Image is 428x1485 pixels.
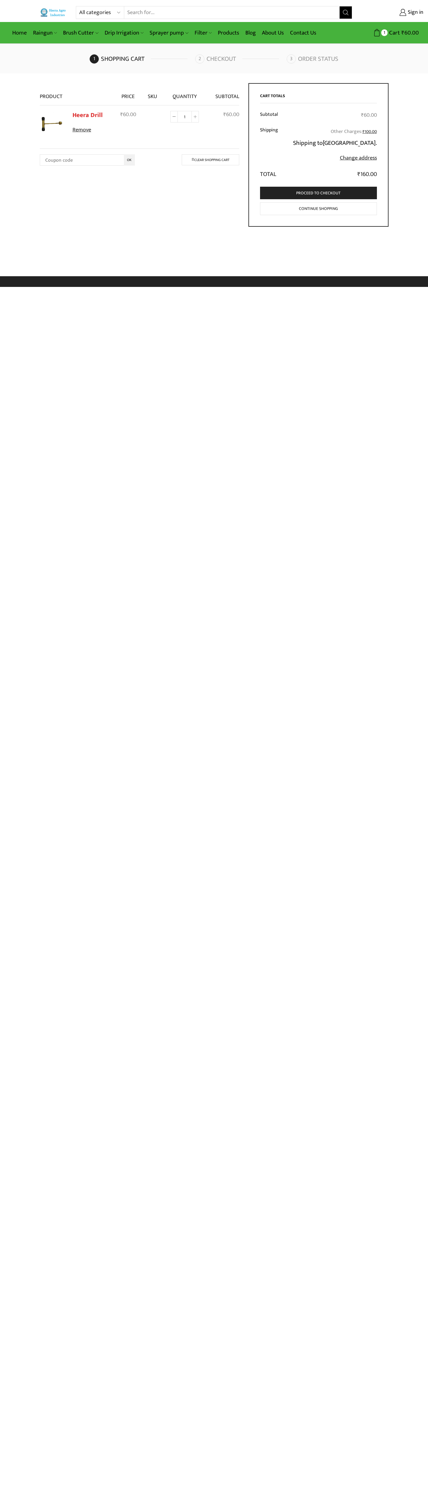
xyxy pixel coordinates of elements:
th: Subtotal [206,83,239,105]
input: Search for... [124,6,339,19]
a: Drip Irrigation [102,26,147,40]
th: Subtotal [260,108,283,123]
a: Contact Us [287,26,319,40]
a: Heera Drill [73,110,103,120]
label: Other Charges: [331,127,377,136]
a: Sign in [361,7,423,18]
span: ₹ [361,111,364,120]
a: Checkout [195,54,285,64]
bdi: 160.00 [357,169,377,179]
bdi: 60.00 [361,111,377,120]
th: Shipping [260,123,283,166]
a: Raingun [30,26,60,40]
p: Shipping to . [287,138,377,148]
span: ₹ [223,110,226,119]
a: Clear shopping cart [182,154,239,165]
a: Sprayer pump [147,26,191,40]
a: Home [9,26,30,40]
a: Filter [192,26,215,40]
a: Proceed to checkout [260,187,377,199]
th: Product [40,83,114,105]
input: Coupon code [40,154,135,166]
span: ₹ [357,169,360,179]
button: Search button [340,6,352,19]
th: Quantity [163,83,206,105]
span: ₹ [401,28,404,38]
img: Heera Drill [40,112,64,136]
bdi: 60.00 [401,28,419,38]
th: Price [114,83,142,105]
span: Cart [388,29,400,37]
a: Products [215,26,242,40]
a: About Us [259,26,287,40]
a: Blog [242,26,259,40]
th: Total [260,166,283,179]
input: OK [124,154,135,166]
span: ₹ [120,110,123,119]
h2: Cart totals [260,94,377,103]
a: Brush Cutter [60,26,101,40]
bdi: 60.00 [120,110,136,119]
th: SKU [142,83,163,105]
bdi: 100.00 [363,128,377,135]
bdi: 60.00 [223,110,239,119]
a: Continue shopping [260,202,377,215]
span: 1 [381,29,388,36]
span: ₹ [363,128,365,135]
strong: [GEOGRAPHIC_DATA] [323,138,376,148]
span: Sign in [406,9,423,16]
a: Change address [340,153,377,163]
input: Product quantity [178,111,192,123]
a: 1 Cart ₹60.00 [358,27,419,38]
a: Remove [73,126,110,134]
